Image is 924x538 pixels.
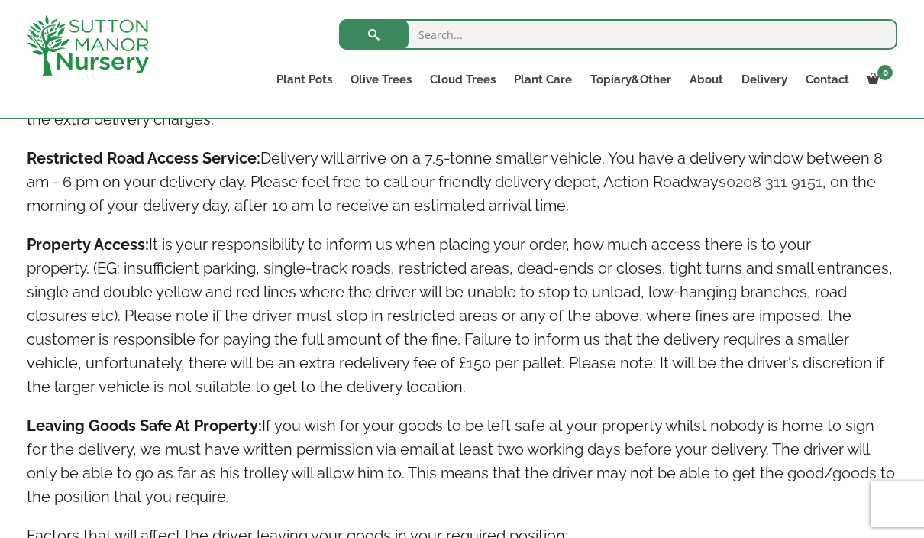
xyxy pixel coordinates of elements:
[796,69,858,90] a: Contact
[339,19,897,50] input: Search...
[581,69,680,90] a: Topiary&Other
[27,147,897,218] h4: Delivery will arrive on a 7.5-tonne smaller vehicle. You have a delivery window between 8 am - 6 ...
[27,416,262,435] strong: Leaving Goods Safe At Property:
[877,65,893,80] span: 0
[680,69,732,90] a: About
[341,69,421,90] a: Olive Trees
[267,69,341,90] a: Plant Pots
[726,173,822,191] a: 0208 311 9151
[505,69,581,90] a: Plant Care
[27,15,149,76] img: logo
[732,69,796,90] a: Delivery
[27,414,897,509] h4: If you wish for your goods to be left safe at your property whilst nobody is home to sign for the...
[27,235,149,254] strong: Property Access:
[858,69,897,90] a: 0
[421,69,505,90] a: Cloud Trees
[27,233,897,399] h4: It is your responsibility to inform us when placing your order, how much access there is to your ...
[27,149,260,167] strong: Restricted Road Access Service:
